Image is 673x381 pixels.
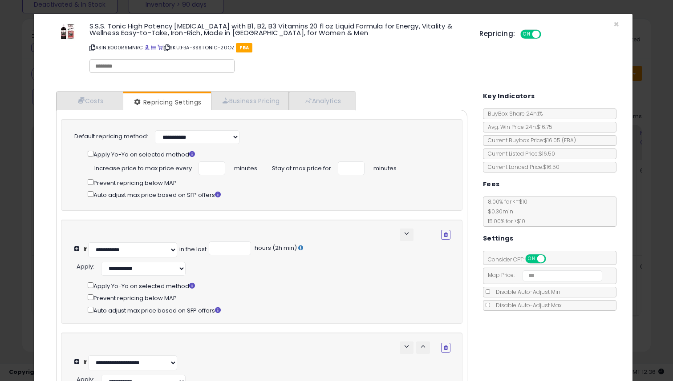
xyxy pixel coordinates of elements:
[179,245,207,254] div: in the last
[483,163,559,171] span: Current Landed Price: $16.50
[145,44,150,51] a: BuyBox page
[491,288,560,296] span: Disable Auto-Adjust Min
[540,31,554,38] span: OFF
[483,233,513,244] h5: Settings
[74,132,148,141] label: Default repricing method:
[444,232,448,237] i: Remove Condition
[272,161,331,173] span: Stay at max price for
[483,271,602,279] span: Map Price:
[483,123,552,131] span: Avg. Win Price 24h: $16.75
[483,256,558,263] span: Consider CPT:
[88,189,450,200] div: Auto adjust max price based on SFP offers
[88,293,458,303] div: Prevent repricing below MAP
[253,244,297,252] span: hours (2h min)
[123,93,211,111] a: Repricing Settings
[419,342,427,351] span: keyboard_arrow_up
[88,305,458,315] div: Auto adjust max price based on SFP offers
[613,18,619,31] span: ×
[94,161,192,173] span: Increase price to max price every
[479,30,515,37] h5: Repricing:
[402,342,411,351] span: keyboard_arrow_down
[88,149,450,159] div: Apply Yo-Yo on selected method
[289,92,355,110] a: Analytics
[402,229,411,238] span: keyboard_arrow_down
[522,31,533,38] span: ON
[151,44,156,51] a: All offer listings
[544,255,559,263] span: OFF
[236,43,252,52] span: FBA
[77,260,94,271] div: :
[483,217,525,225] span: 15.00 % for > $10
[483,179,500,190] h5: Fees
[158,44,162,51] a: Your listing only
[483,136,576,144] span: Current Buybox Price:
[491,301,562,309] span: Disable Auto-Adjust Max
[483,198,527,225] span: 8.00 % for <= $10
[562,136,576,144] span: ( FBA )
[544,136,576,144] span: $16.05
[483,110,543,117] span: BuyBox Share 24h: 1%
[526,255,537,263] span: ON
[211,92,289,110] a: Business Pricing
[57,92,123,110] a: Costs
[483,208,513,215] span: $0.30 min
[483,91,535,102] h5: Key Indicators
[234,161,259,173] span: minutes.
[89,40,466,55] p: ASIN: B000R9MNRC | SKU: FBA-SSSTONIC-20OZ
[483,150,555,157] span: Current Listed Price: $16.50
[89,23,466,36] h3: S.S.S. Tonic High Potency [MEDICAL_DATA] with B1, B2, B3 Vitamins 20 fl oz Liquid Formula for Ene...
[88,281,458,291] div: Apply Yo-Yo on selected method
[373,161,398,173] span: minutes.
[88,177,450,188] div: Prevent repricing below MAP
[54,23,81,40] img: 411Hly8HRxL._SL60_.jpg
[77,262,93,271] span: Apply
[444,345,448,350] i: Remove Condition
